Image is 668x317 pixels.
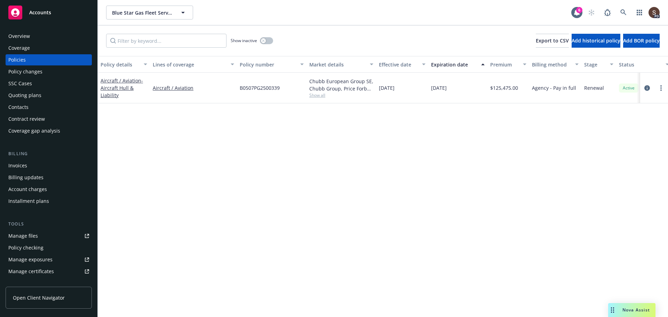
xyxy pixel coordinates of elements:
[6,196,92,207] a: Installment plans
[240,84,280,92] span: B0507PG2500339
[6,172,92,183] a: Billing updates
[8,160,27,171] div: Invoices
[29,10,51,15] span: Accounts
[6,254,92,265] a: Manage exposures
[6,242,92,253] a: Policy checking
[6,31,92,42] a: Overview
[8,266,54,277] div: Manage certificates
[6,66,92,77] a: Policy changes
[608,303,655,317] button: Nova Assist
[6,278,92,289] a: Manage claims
[8,184,47,195] div: Account charges
[649,7,660,18] img: photo
[431,84,447,92] span: [DATE]
[8,125,60,136] div: Coverage gap analysis
[581,56,616,73] button: Stage
[8,254,53,265] div: Manage exposures
[8,278,43,289] div: Manage claims
[8,102,29,113] div: Contacts
[6,184,92,195] a: Account charges
[608,303,617,317] div: Drag to move
[231,38,257,43] span: Show inactive
[643,84,651,92] a: circleInformation
[98,56,150,73] button: Policy details
[8,242,43,253] div: Policy checking
[309,61,366,68] div: Market details
[6,90,92,101] a: Quoting plans
[623,34,660,48] button: Add BOR policy
[237,56,307,73] button: Policy number
[532,61,571,68] div: Billing method
[6,78,92,89] a: SSC Cases
[633,6,646,19] a: Switch app
[572,37,620,44] span: Add historical policy
[240,61,296,68] div: Policy number
[657,84,665,92] a: more
[8,196,49,207] div: Installment plans
[153,84,234,92] a: Aircraft / Aviation
[623,37,660,44] span: Add BOR policy
[572,34,620,48] button: Add historical policy
[6,3,92,22] a: Accounts
[532,84,576,92] span: Agency - Pay in full
[529,56,581,73] button: Billing method
[584,6,598,19] a: Start snowing
[490,84,518,92] span: $125,475.00
[379,84,395,92] span: [DATE]
[8,54,26,65] div: Policies
[6,160,92,171] a: Invoices
[379,61,418,68] div: Effective date
[8,31,30,42] div: Overview
[6,150,92,157] div: Billing
[490,61,519,68] div: Premium
[536,37,569,44] span: Export to CSV
[8,90,41,101] div: Quoting plans
[153,61,226,68] div: Lines of coverage
[6,54,92,65] a: Policies
[6,42,92,54] a: Coverage
[8,66,42,77] div: Policy changes
[13,294,65,301] span: Open Client Navigator
[309,78,373,92] div: Chubb European Group SE, Chubb Group, Price Forbes & Partners
[309,92,373,98] span: Show all
[101,77,143,98] span: - Aircraft Hull & Liability
[601,6,614,19] a: Report a Bug
[619,61,661,68] div: Status
[487,56,529,73] button: Premium
[6,266,92,277] a: Manage certificates
[428,56,487,73] button: Expiration date
[6,221,92,228] div: Tools
[536,34,569,48] button: Export to CSV
[6,125,92,136] a: Coverage gap analysis
[6,102,92,113] a: Contacts
[150,56,237,73] button: Lines of coverage
[101,61,140,68] div: Policy details
[307,56,376,73] button: Market details
[101,77,143,98] a: Aircraft / Aviation
[6,113,92,125] a: Contract review
[6,230,92,241] a: Manage files
[8,78,32,89] div: SSC Cases
[8,113,45,125] div: Contract review
[8,42,30,54] div: Coverage
[431,61,477,68] div: Expiration date
[106,34,226,48] input: Filter by keyword...
[112,9,172,16] span: Blue Star Gas Fleet Services; & Blue Star Gas Associates
[622,85,636,91] span: Active
[617,6,630,19] a: Search
[8,230,38,241] div: Manage files
[584,61,606,68] div: Stage
[584,84,604,92] span: Renewal
[576,7,582,13] div: 6
[376,56,428,73] button: Effective date
[106,6,193,19] button: Blue Star Gas Fleet Services; & Blue Star Gas Associates
[8,172,43,183] div: Billing updates
[622,307,650,313] span: Nova Assist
